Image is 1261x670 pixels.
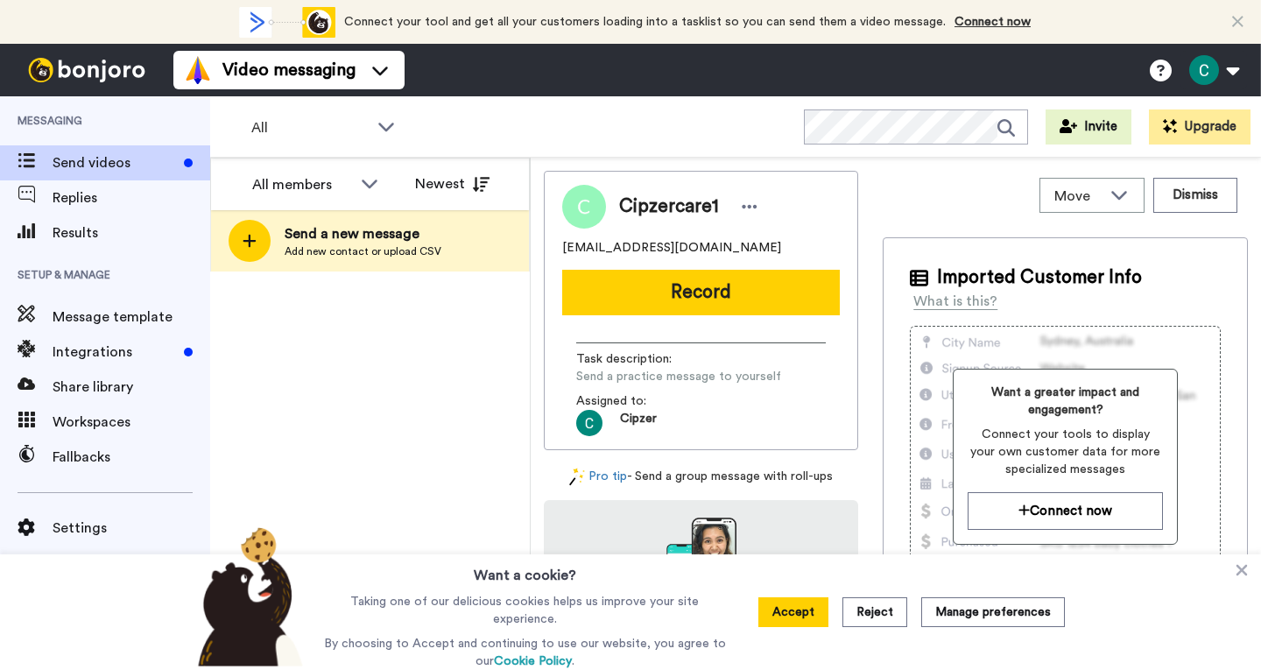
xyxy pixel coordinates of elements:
[913,291,997,312] div: What is this?
[53,342,177,363] span: Integrations
[620,410,657,436] span: Cipzer
[576,350,699,368] span: Task description :
[1046,109,1131,145] button: Invite
[1054,186,1102,207] span: Move
[182,526,312,666] img: bear-with-cookie.png
[955,16,1031,28] a: Connect now
[968,426,1163,478] span: Connect your tools to display your own customer data for more specialized messages
[53,187,210,208] span: Replies
[53,518,210,539] span: Settings
[285,244,441,258] span: Add new contact or upload CSV
[320,635,730,670] p: By choosing to Accept and continuing to use our website, you agree to our .
[222,58,356,82] span: Video messaging
[758,597,828,627] button: Accept
[921,597,1065,627] button: Manage preferences
[619,194,719,220] span: Cipzercare1
[666,518,736,612] img: download
[285,223,441,244] span: Send a new message
[21,58,152,82] img: bj-logo-header-white.svg
[53,412,210,433] span: Workspaces
[1149,109,1250,145] button: Upgrade
[842,597,907,627] button: Reject
[562,185,606,229] img: Image of Cipzercare1
[576,392,699,410] span: Assigned to:
[53,447,210,468] span: Fallbacks
[53,377,210,398] span: Share library
[494,655,572,667] a: Cookie Policy
[576,368,781,385] span: Send a practice message to yourself
[544,468,858,486] div: - Send a group message with roll-ups
[576,410,602,436] img: ACg8ocK_jIh2St_5VzjO3l86XZamavd1hZ1738cUU1e59Uvd=s96-c
[968,492,1163,530] button: Connect now
[402,166,503,201] button: Newest
[53,222,210,243] span: Results
[53,152,177,173] span: Send videos
[569,468,585,486] img: magic-wand.svg
[968,384,1163,419] span: Want a greater impact and engagement?
[251,117,369,138] span: All
[569,468,627,486] a: Pro tip
[562,270,840,315] button: Record
[1153,178,1237,213] button: Dismiss
[252,174,352,195] div: All members
[937,264,1142,291] span: Imported Customer Info
[53,307,210,328] span: Message template
[184,56,212,84] img: vm-color.svg
[344,16,946,28] span: Connect your tool and get all your customers loading into a tasklist so you can send them a video...
[239,7,335,38] div: animation
[474,554,576,586] h3: Want a cookie?
[320,593,730,628] p: Taking one of our delicious cookies helps us improve your site experience.
[562,239,781,257] span: [EMAIL_ADDRESS][DOMAIN_NAME]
